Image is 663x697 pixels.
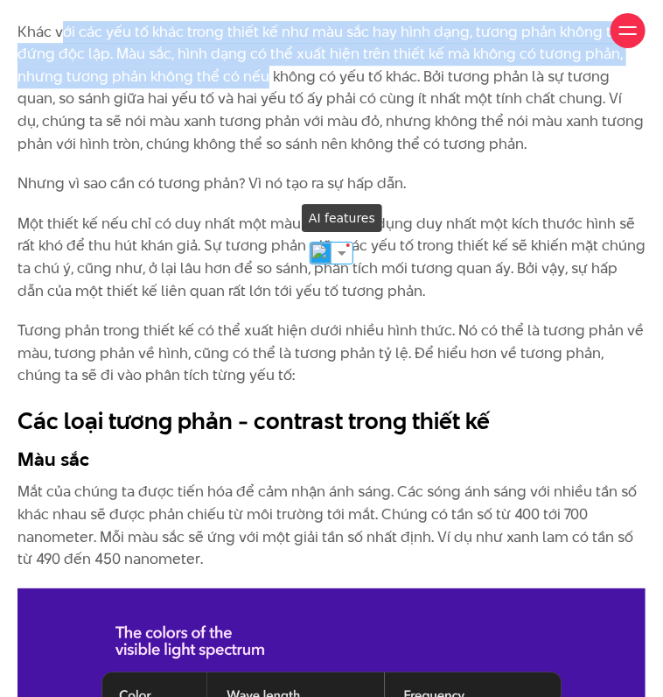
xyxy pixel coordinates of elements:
[17,213,646,302] p: Một thiết kế nếu chỉ có duy nhất một màu hay chỉ sử dụng duy nhất một kích thước hình sẽ rất khó ...
[17,446,646,472] h3: Màu sắc
[17,481,646,570] p: Mắt của chúng ta được tiến hóa để cảm nhận ánh sáng. Các sóng ánh sáng với nhiều tần số khác nhau...
[17,405,646,438] h2: Các loại tương phản - contrast trong thiết kế
[17,21,646,156] p: Khác với các yếu tố khác trong thiết kế như màu sắc hay hình dạng, tương phản không thể đứng độc ...
[17,172,646,195] p: Nhưng vì sao cần có tương phản? Vì nó tạo ra sự hấp dẫn.
[17,320,646,387] p: Tương phản trong thiết kế có thể xuất hiện dưới nhiều hình thức. Nó có thể là tương phản về màu, ...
